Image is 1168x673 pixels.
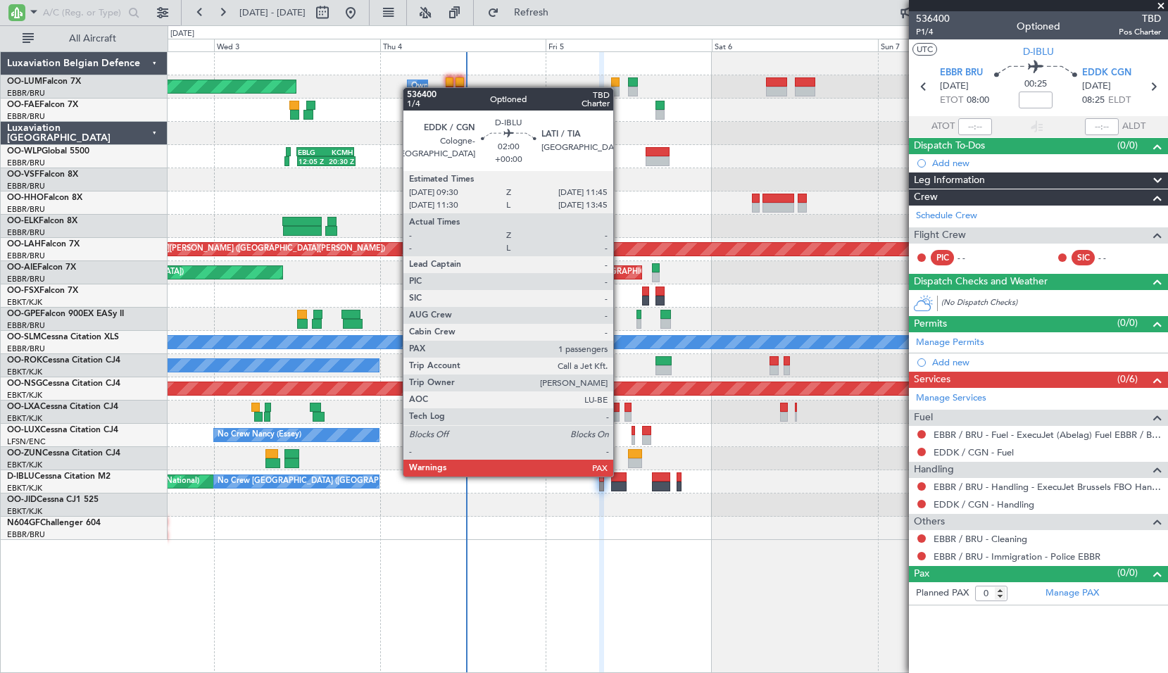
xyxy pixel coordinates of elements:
button: All Aircraft [15,27,153,50]
div: Optioned [1017,19,1060,34]
span: (0/6) [1117,372,1138,386]
div: Owner Melsbroek Air Base [411,99,507,120]
div: Wed 3 [214,39,380,51]
span: P1/4 [916,26,950,38]
span: 08:00 [967,94,989,108]
a: EBBR / BRU - Handling - ExecuJet Brussels FBO Handling Abelag [934,481,1161,493]
div: [DATE] [170,28,194,40]
span: OO-VSF [7,170,39,179]
a: OO-HHOFalcon 8X [7,194,82,202]
a: EBKT/KJK [7,483,42,493]
span: OO-ELK [7,217,39,225]
span: OO-WLP [7,147,42,156]
span: Pos Charter [1119,26,1161,38]
span: OO-JID [7,496,37,504]
a: EBBR / BRU - Fuel - ExecuJet (Abelag) Fuel EBBR / BRU [934,429,1161,441]
div: Owner Melsbroek Air Base [411,76,507,97]
a: EBBR/BRU [7,181,45,191]
a: OO-NSGCessna Citation CJ4 [7,379,120,388]
div: Fri 5 [546,39,712,51]
span: OO-NSG [7,379,42,388]
span: [DATE] [940,80,969,94]
a: OO-VSFFalcon 8X [7,170,78,179]
div: No Crew Nancy (Essey) [218,424,301,446]
span: [DATE] [1082,80,1111,94]
a: EBBR/BRU [7,251,45,261]
span: (0/0) [1117,565,1138,580]
span: ALDT [1122,120,1145,134]
a: OO-GPEFalcon 900EX EASy II [7,310,124,318]
span: D-IBLU [7,472,34,481]
span: 536400 [916,11,950,26]
a: EBKT/KJK [7,413,42,424]
div: Unplanned Maint [GEOGRAPHIC_DATA] ([GEOGRAPHIC_DATA] National) [442,262,707,283]
a: OO-ROKCessna Citation CJ4 [7,356,120,365]
a: EBBR/BRU [7,274,45,284]
div: Add new [932,157,1161,169]
span: 00:25 [1024,77,1047,92]
a: EDDK / CGN - Fuel [934,446,1014,458]
a: N604GFChallenger 604 [7,519,101,527]
div: (No Dispatch Checks) [941,297,1168,312]
div: KCMH [325,148,353,156]
a: EBKT/KJK [7,506,42,517]
span: Refresh [502,8,561,18]
span: [DATE] - [DATE] [239,6,306,19]
div: - - [957,251,989,264]
a: EBBR/BRU [7,227,45,238]
a: OO-ZUNCessna Citation CJ4 [7,449,120,458]
a: EBKT/KJK [7,297,42,308]
div: Sat 6 [712,39,878,51]
a: OO-FSXFalcon 7X [7,287,78,295]
a: EBBR/BRU [7,320,45,331]
a: EBKT/KJK [7,367,42,377]
span: OO-ROK [7,356,42,365]
div: Add new [932,356,1161,368]
div: No Crew [GEOGRAPHIC_DATA] ([GEOGRAPHIC_DATA] National) [218,471,453,492]
a: OO-LXACessna Citation CJ4 [7,403,118,411]
a: EBBR/BRU [7,88,45,99]
a: EBBR/BRU [7,529,45,540]
span: OO-FAE [7,101,39,109]
a: OO-WLPGlobal 5500 [7,147,89,156]
span: ETOT [940,94,963,108]
span: OO-HHO [7,194,44,202]
span: OO-AIE [7,263,37,272]
span: (0/0) [1117,138,1138,153]
a: EBBR/BRU [7,158,45,168]
span: Fuel [914,410,933,426]
a: Manage PAX [1045,586,1099,600]
a: Manage Permits [916,336,984,350]
a: OO-ELKFalcon 8X [7,217,77,225]
a: D-IBLUCessna Citation M2 [7,472,111,481]
a: OO-FAEFalcon 7X [7,101,78,109]
div: PIC [931,250,954,265]
a: EBBR / BRU - Immigration - Police EBBR [934,551,1100,562]
a: Manage Services [916,391,986,405]
a: EBBR/BRU [7,111,45,122]
button: UTC [912,43,937,56]
span: Pax [914,566,929,582]
a: OO-SLMCessna Citation XLS [7,333,119,341]
span: EBBR BRU [940,66,983,80]
span: TBD [1119,11,1161,26]
span: Dispatch Checks and Weather [914,274,1048,290]
span: OO-LUX [7,426,40,434]
span: OO-LXA [7,403,40,411]
div: EBLG [298,148,325,156]
a: Schedule Crew [916,209,977,223]
span: OO-LAH [7,240,41,249]
span: OO-LUM [7,77,42,86]
span: 08:25 [1082,94,1105,108]
span: OO-FSX [7,287,39,295]
span: OO-ZUN [7,449,42,458]
span: D-IBLU [1023,44,1054,59]
a: EBKT/KJK [7,460,42,470]
span: Flight Crew [914,227,966,244]
span: Services [914,372,950,388]
span: Handling [914,462,954,478]
span: OO-GPE [7,310,40,318]
a: EBBR/BRU [7,344,45,354]
div: Sun 7 [878,39,1044,51]
span: Others [914,514,945,530]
